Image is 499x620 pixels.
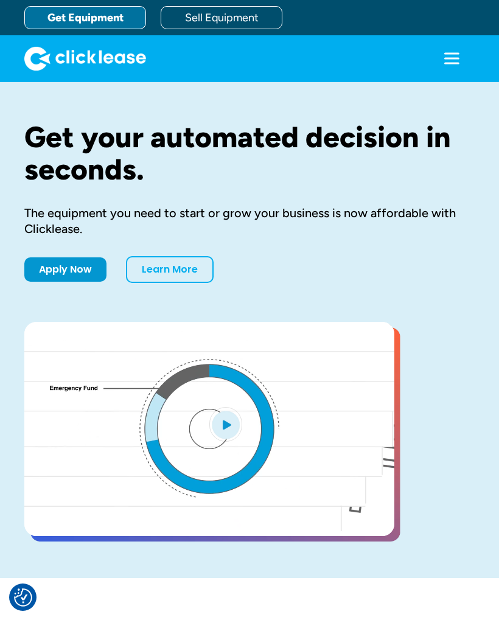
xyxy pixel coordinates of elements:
[126,256,214,283] a: Learn More
[428,35,475,82] div: menu
[161,6,282,29] a: Sell Equipment
[24,46,146,71] img: Clicklease logo
[24,257,106,282] a: Apply Now
[14,588,32,607] button: Consent Preferences
[24,322,394,536] a: open lightbox
[24,205,475,237] div: The equipment you need to start or grow your business is now affordable with Clicklease.
[24,46,146,71] a: home
[209,407,242,441] img: Blue play button logo on a light blue circular background
[14,588,32,607] img: Revisit consent button
[24,121,475,186] h1: Get your automated decision in seconds.
[24,6,146,29] a: Get Equipment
